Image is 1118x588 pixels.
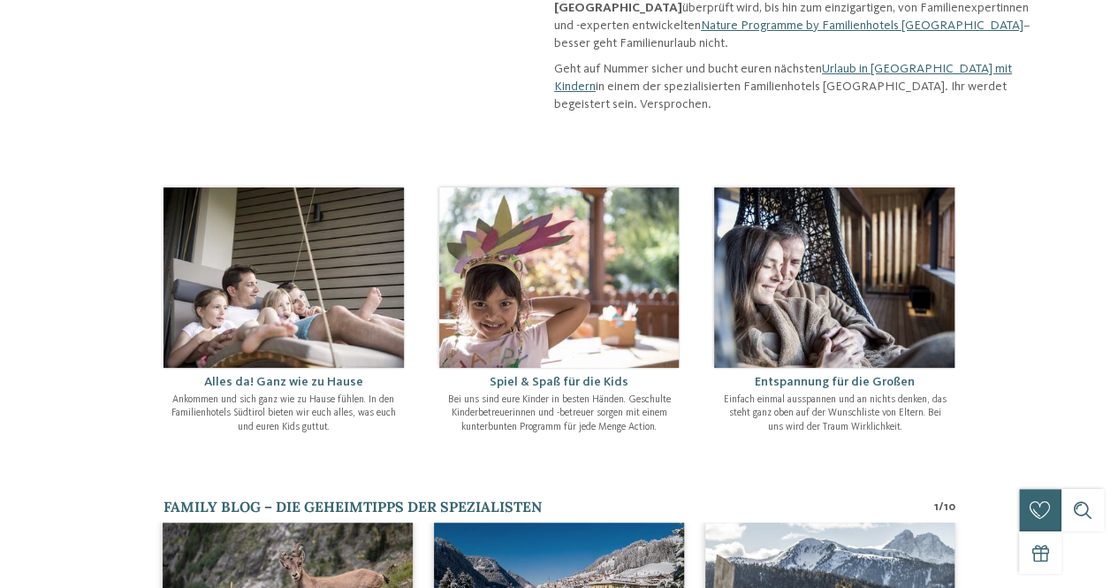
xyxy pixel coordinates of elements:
span: 10 [944,500,955,515]
img: Kinderhotel in Südtirol für Spiel, Spaß und Action [164,187,404,367]
a: Urlaub in [GEOGRAPHIC_DATA] mit Kindern [554,63,1012,93]
span: Alles da! Ganz wie zu Hause [204,376,363,388]
span: Spiel & Spaß für die Kids [490,376,628,388]
span: 1 [934,500,939,515]
img: Kinderhotel in Südtirol für Spiel, Spaß und Action [439,187,680,367]
a: Nature Programme by Familienhotels [GEOGRAPHIC_DATA] [701,19,1023,32]
p: Einfach einmal ausspannen und an nichts denken, das steht ganz oben auf der Wunschliste von Elter... [721,393,947,435]
span: Entspannung für die Großen [755,376,915,388]
p: Bei uns sind eure Kinder in besten Händen. Geschulte Kinderbetreuerinnen und -betreuer sorgen mit... [446,393,673,435]
span: / [939,500,944,515]
img: Kinderhotel in Südtirol für Spiel, Spaß und Action [714,187,954,367]
p: Geht auf Nummer sicher und bucht euren nächsten in einem der spezialisierten Familienhotels [GEOG... [554,60,1033,113]
span: Family Blog – die Geheimtipps der Spezialisten [164,498,542,515]
p: Ankommen und sich ganz wie zu Hause fühlen. In den Familienhotels Südtirol bieten wir euch alles,... [171,393,397,435]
